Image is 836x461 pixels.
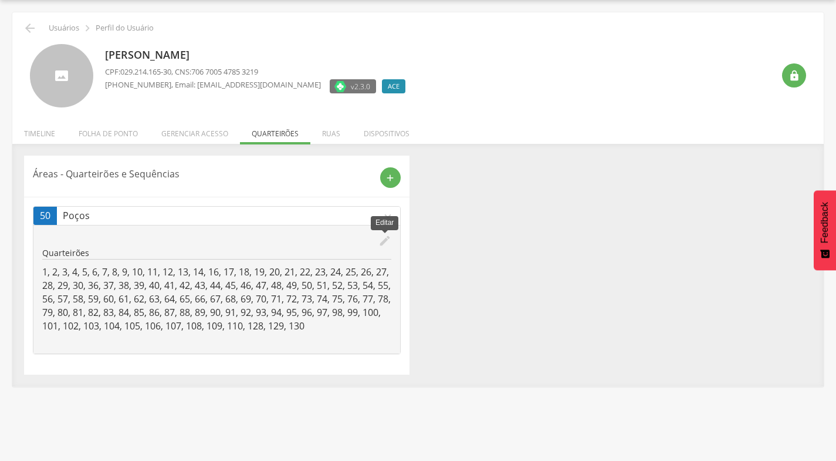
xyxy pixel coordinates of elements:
span: [PHONE_NUMBER] [105,79,171,90]
i:  [23,21,37,35]
p: , Email: [EMAIL_ADDRESS][DOMAIN_NAME] [105,79,321,90]
i: expand_more [381,210,394,223]
li: Ruas [310,117,352,144]
span: 50 [40,209,50,223]
p: Poços [63,209,381,223]
button: Feedback - Mostrar pesquisa [814,190,836,270]
p: Áreas - Quarteirões e Sequências [33,167,371,181]
span: Feedback [820,202,830,243]
p: [PERSON_NAME] [105,48,411,63]
i: add [385,173,395,183]
span: 706 7005 4785 3219 [191,66,258,77]
li: Folha de ponto [67,117,150,144]
li: Timeline [12,117,67,144]
div: Editar [371,216,398,230]
p: 1, 2, 3, 4, 5, 6, 7, 8, 9, 10, 11, 12, 13, 14, 16, 17, 18, 19, 20, 21, 22, 23, 24, 25, 26, 27, 28... [42,265,391,332]
li: Dispositivos [352,117,421,144]
i:  [81,22,94,35]
p: CPF: , CNS: [105,66,411,78]
p: Usuários [49,23,79,33]
p: Perfil do Usuário [96,23,154,33]
i: edit [378,234,391,247]
i:  [788,70,800,82]
span: ACE [388,82,400,91]
span: 029.214.165-30 [120,66,171,77]
p: Quarteirões [42,247,391,259]
a: 50Poçosexpand_more [33,207,400,225]
span: v2.3.0 [351,80,370,92]
li: Gerenciar acesso [150,117,240,144]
